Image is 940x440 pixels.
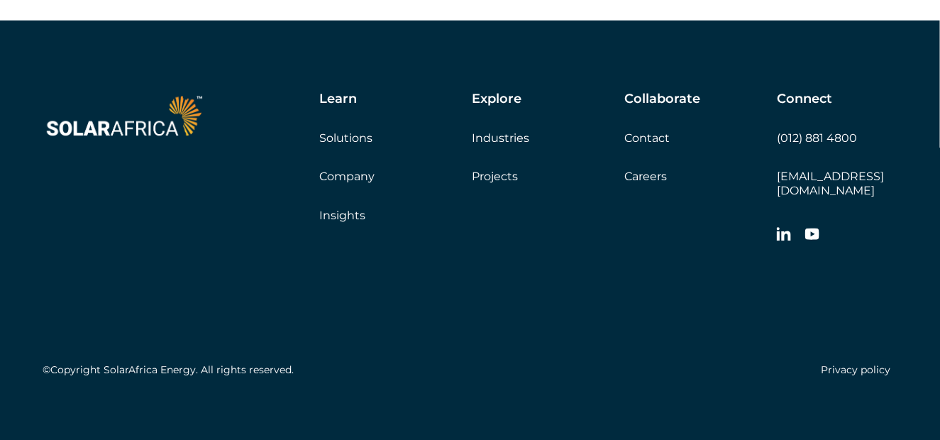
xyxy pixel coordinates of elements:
a: Insights [319,209,365,222]
h5: Connect [777,92,832,107]
h5: ©Copyright SolarAfrica Energy. All rights reserved. [43,364,294,376]
a: (012) 881 4800 [777,131,857,145]
h5: Collaborate [624,92,700,107]
h5: Explore [472,92,521,107]
a: Projects [472,170,518,183]
a: Solutions [319,131,372,145]
a: Company [319,170,375,183]
h5: Learn [319,92,357,107]
a: Privacy policy [821,363,890,376]
a: [EMAIL_ADDRESS][DOMAIN_NAME] [777,170,884,197]
a: Careers [624,170,667,183]
a: Contact [624,131,670,145]
a: Industries [472,131,529,145]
